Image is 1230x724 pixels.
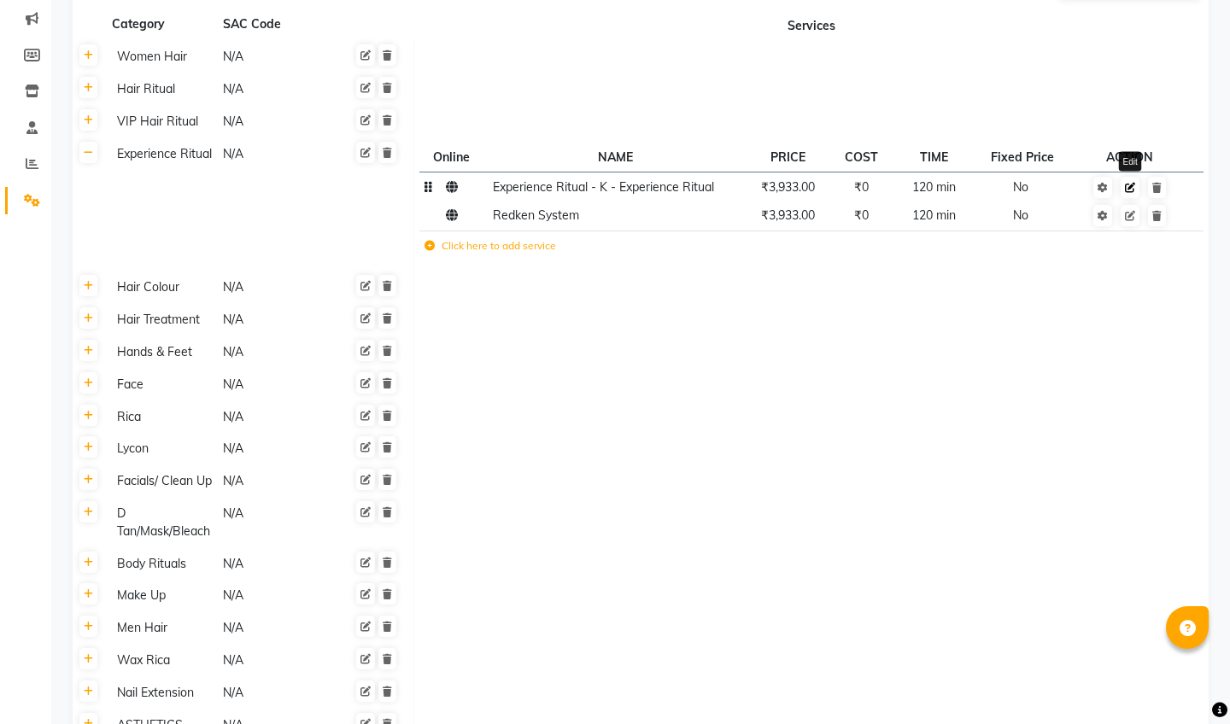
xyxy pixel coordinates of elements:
[221,406,325,428] div: N/A
[892,143,977,172] th: TIME
[831,143,891,172] th: COST
[221,342,325,363] div: N/A
[221,277,325,298] div: N/A
[110,470,214,492] div: Facials/ Clean Up
[221,143,325,165] div: N/A
[110,111,214,132] div: VIP Hair Ritual
[221,79,325,100] div: N/A
[493,207,579,223] span: Redken System
[221,503,325,542] div: N/A
[110,438,214,459] div: Lycon
[488,143,744,172] th: NAME
[854,207,869,223] span: ₹0
[110,585,214,606] div: Make Up
[110,650,214,671] div: Wax Rica
[744,143,832,172] th: PRICE
[110,406,214,428] div: Rica
[1071,143,1189,172] th: ACTION
[110,143,214,165] div: Experience Ritual
[110,14,214,35] div: Category
[425,238,556,254] label: Click here to add service
[221,585,325,606] div: N/A
[221,650,325,671] div: N/A
[221,438,325,459] div: N/A
[110,682,214,704] div: Nail Extension
[221,682,325,704] div: N/A
[977,143,1071,172] th: Fixed Price
[761,179,815,195] span: ₹3,933.00
[110,79,214,100] div: Hair Ritual
[493,179,714,195] span: Experience Ritual - K - Experience Ritual
[110,277,214,298] div: Hair Colour
[221,617,325,639] div: N/A
[221,111,325,132] div: N/A
[110,309,214,330] div: Hair Treatment
[1119,151,1142,171] div: Edit
[221,374,325,395] div: N/A
[221,309,325,330] div: N/A
[419,143,488,172] th: Online
[221,470,325,492] div: N/A
[1013,179,1028,195] span: No
[761,207,815,223] span: ₹3,933.00
[110,374,214,395] div: Face
[110,46,214,67] div: Women Hair
[912,179,956,195] span: 120 min
[110,342,214,363] div: Hands & Feet
[110,553,214,575] div: Body Rituals
[221,553,325,575] div: N/A
[110,503,214,542] div: D Tan/Mask/Bleach
[413,9,1209,41] th: Services
[110,617,214,639] div: Men Hair
[912,207,956,223] span: 120 min
[1013,207,1028,223] span: No
[854,179,869,195] span: ₹0
[221,14,325,35] div: SAC Code
[221,46,325,67] div: N/A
